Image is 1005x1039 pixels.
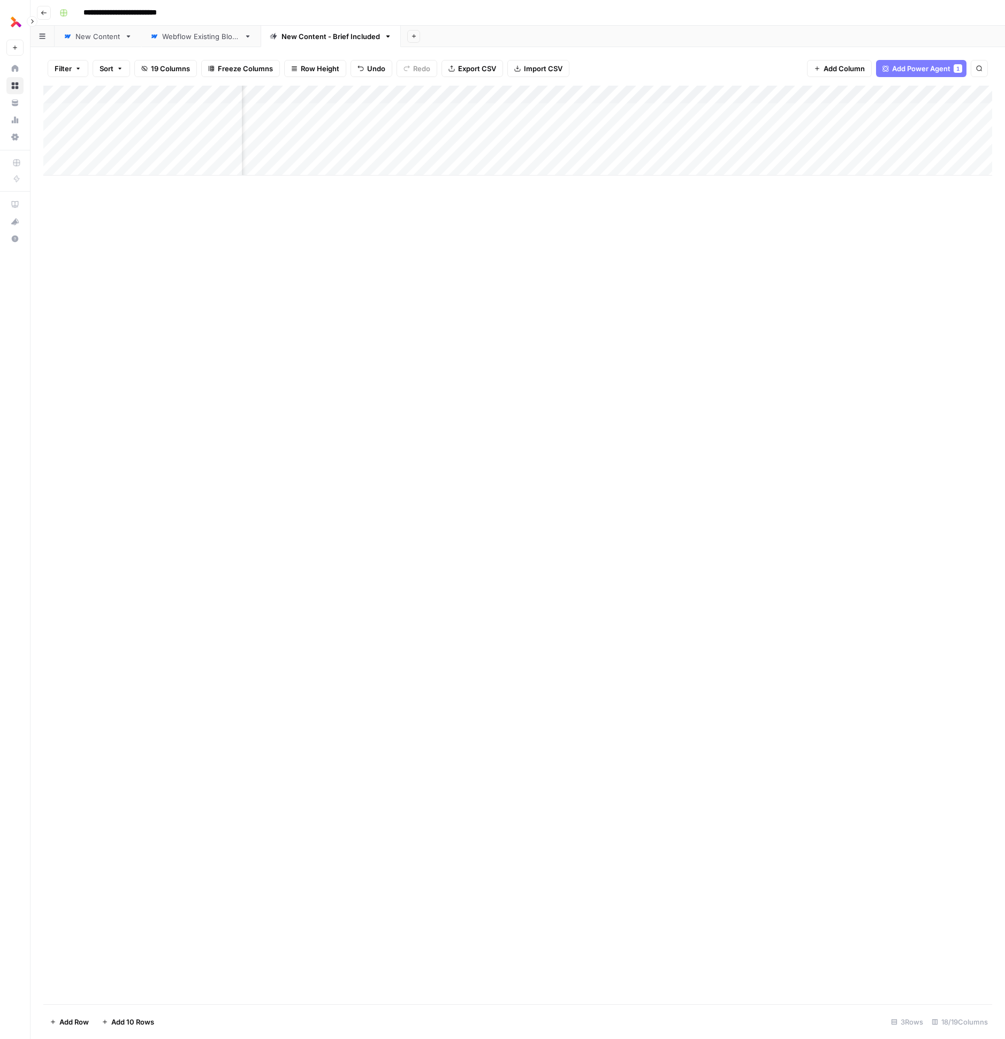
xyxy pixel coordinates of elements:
[507,60,569,77] button: Import CSV
[6,12,26,32] img: Thoughtful AI Content Engine Logo
[6,128,24,146] a: Settings
[887,1013,927,1030] div: 3 Rows
[59,1017,89,1027] span: Add Row
[95,1013,161,1030] button: Add 10 Rows
[397,60,437,77] button: Redo
[441,60,503,77] button: Export CSV
[524,63,562,74] span: Import CSV
[201,60,280,77] button: Freeze Columns
[6,213,24,230] button: What's new?
[876,60,966,77] button: Add Power Agent1
[134,60,197,77] button: 19 Columns
[824,63,865,74] span: Add Column
[892,63,950,74] span: Add Power Agent
[55,63,72,74] span: Filter
[75,31,120,42] div: New Content
[351,60,392,77] button: Undo
[807,60,872,77] button: Add Column
[55,26,141,47] a: New Content
[93,60,130,77] button: Sort
[48,60,88,77] button: Filter
[301,63,339,74] span: Row Height
[284,60,346,77] button: Row Height
[6,111,24,128] a: Usage
[6,94,24,111] a: Your Data
[6,9,24,35] button: Workspace: Thoughtful AI Content Engine
[281,31,380,42] div: New Content - Brief Included
[413,63,430,74] span: Redo
[151,63,190,74] span: 19 Columns
[367,63,385,74] span: Undo
[954,64,962,73] div: 1
[100,63,113,74] span: Sort
[43,1013,95,1030] button: Add Row
[7,214,23,230] div: What's new?
[956,64,960,73] span: 1
[218,63,273,74] span: Freeze Columns
[927,1013,992,1030] div: 18/19 Columns
[141,26,261,47] a: Webflow Existing Blogs
[261,26,401,47] a: New Content - Brief Included
[458,63,496,74] span: Export CSV
[162,31,240,42] div: Webflow Existing Blogs
[111,1017,154,1027] span: Add 10 Rows
[6,60,24,77] a: Home
[6,230,24,247] button: Help + Support
[6,196,24,213] a: AirOps Academy
[6,77,24,94] a: Browse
